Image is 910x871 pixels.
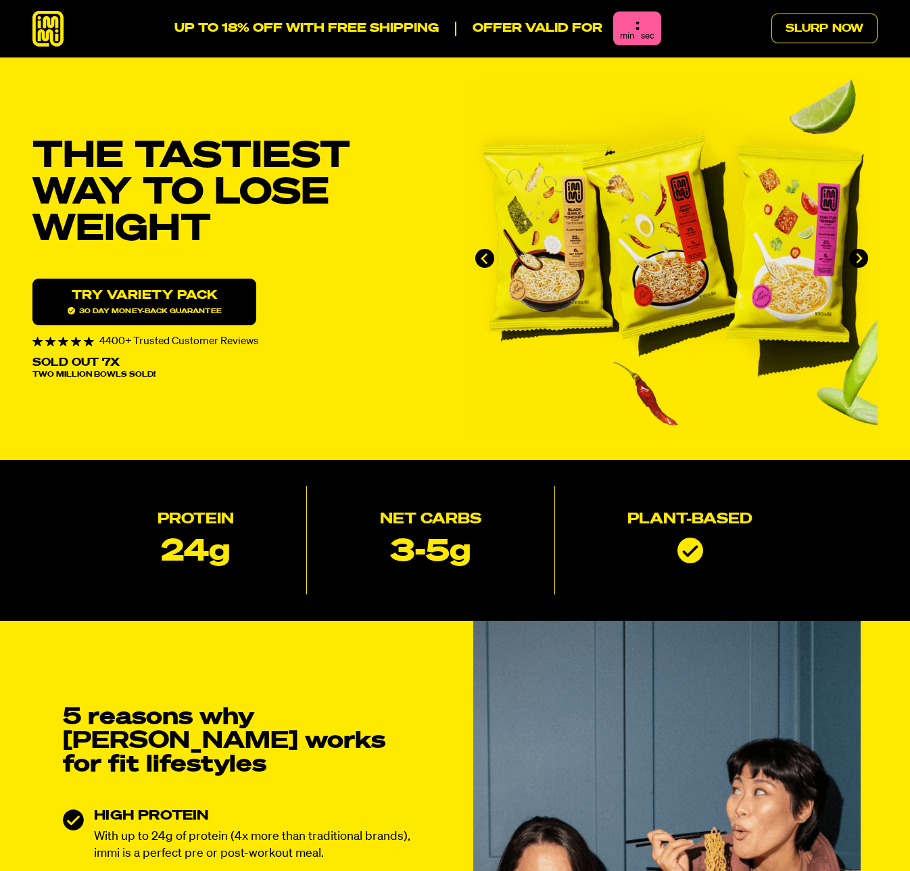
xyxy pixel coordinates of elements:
[466,79,878,438] li: 1 of 4
[390,538,471,568] p: 3-5g
[455,22,602,37] p: Offer valid for
[32,358,120,369] p: Sold Out 7X
[475,249,494,268] button: Go to last slide
[158,513,234,527] h2: Protein
[94,809,423,823] h3: HIGH PROTEIN
[32,139,444,248] h1: THE TASTIEST WAY TO LOSE WEIGHT
[94,828,423,862] p: With up to 24g of protein (4x more than traditional brands), immi is a perfect pre or post-workou...
[636,17,639,33] div: :
[32,279,256,325] a: Try variety Pack30 day money-back guarantee
[68,307,222,314] span: 30 day money-back guarantee
[849,249,868,268] button: Next slide
[641,32,654,41] span: sec
[63,707,401,778] h2: 5 reasons why [PERSON_NAME] works for fit lifestyles
[771,14,878,43] a: Slurp Now
[466,79,878,438] div: immi slideshow
[380,513,481,527] h2: Net Carbs
[32,371,155,379] span: Two Million Bowls Sold!
[161,538,231,568] p: 24g
[174,22,439,37] p: UP TO 18% OFF WITH FREE SHIPPING
[620,32,634,41] span: min
[627,513,752,527] h2: Plant-based
[32,336,444,347] div: 4400+ Trusted Customer Reviews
